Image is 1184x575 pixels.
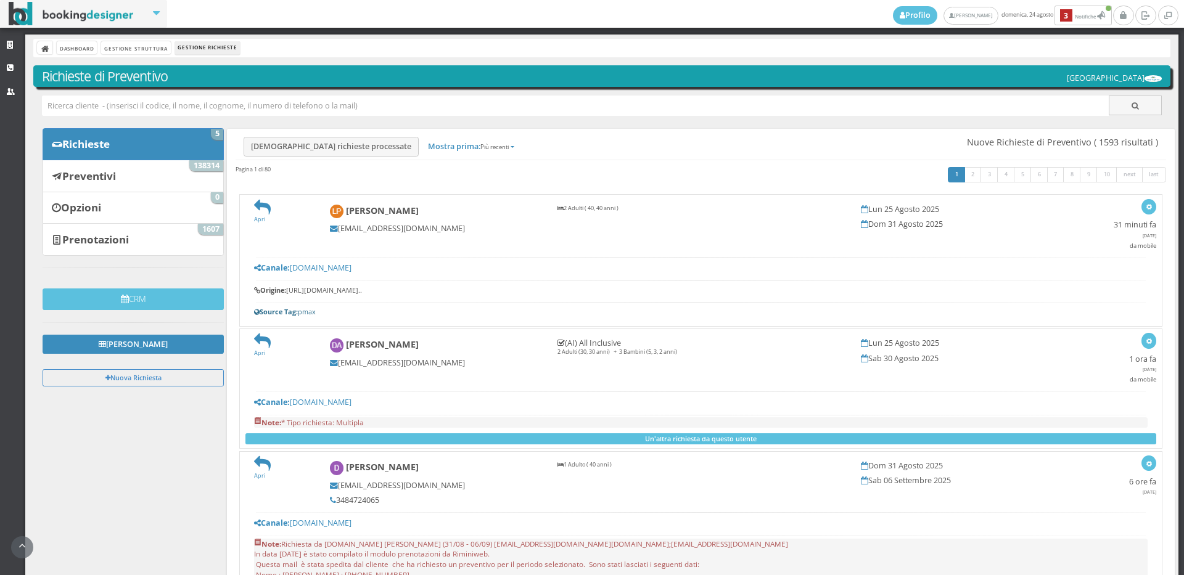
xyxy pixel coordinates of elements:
[1143,232,1156,239] span: [DATE]
[861,354,1072,363] h5: Sab 30 Agosto 2025
[1096,167,1117,183] a: 10
[893,6,937,25] a: Profilo
[1129,354,1156,383] h5: 1 ora fa
[254,417,281,427] b: Note:
[964,167,982,183] a: 2
[254,518,290,528] b: Canale:
[330,338,344,353] img: Daniele Andreotta
[346,461,419,473] b: [PERSON_NAME]
[57,41,97,54] a: Dashboard
[254,539,281,548] b: Note:
[1054,6,1112,25] button: 3Notifiche
[254,263,1148,272] h5: [DOMAIN_NAME]
[43,335,224,353] a: [PERSON_NAME]
[330,358,541,367] h5: [EMAIL_ADDRESS][DOMAIN_NAME]
[43,288,224,310] button: CRM
[254,285,286,295] b: Origine:
[861,338,1072,348] h5: Lun 25 Agosto 2025
[254,287,1148,295] h6: [URL][DOMAIN_NAME]..
[330,224,541,233] h5: [EMAIL_ADDRESS][DOMAIN_NAME]
[346,339,419,351] b: [PERSON_NAME]
[254,263,290,273] b: Canale:
[1030,167,1048,183] a: 6
[254,417,1148,428] pre: * Tipo richiesta: Multipla
[1080,167,1098,183] a: 9
[175,41,240,55] li: Gestione Richieste
[557,461,844,469] p: 1 Adulto ( 40 anni )
[421,137,521,156] a: Mostra prima:
[42,68,1162,84] h3: Richieste di Preventivo
[1129,477,1156,497] h5: 6 ore fa
[244,137,419,157] a: [DEMOGRAPHIC_DATA] richieste processate
[330,461,344,475] img: Domenico
[997,167,1015,183] a: 4
[211,129,223,140] span: 5
[480,143,509,151] small: Più recenti
[1145,75,1162,82] img: ea773b7e7d3611ed9c9d0608f5526cb6.png
[346,205,419,216] b: [PERSON_NAME]
[43,223,224,255] a: Prenotazioni 1607
[101,41,170,54] a: Gestione Struttura
[43,369,224,386] button: Nuova Richiesta
[330,205,344,219] img: Luisa Paci
[254,308,1148,316] h6: pmax
[557,338,844,348] h5: (AI) All Inclusive
[211,192,223,203] span: 0
[1143,366,1156,372] span: [DATE]
[245,433,1156,444] button: Un'altra richiesta da questo utente
[948,167,966,183] a: 1
[557,348,844,356] p: 2 Adulti (30, 30 anni) + 3 Bambini (5, 3, 2 anni)
[254,518,1148,528] h5: [DOMAIN_NAME]
[1116,167,1143,183] a: next
[43,160,224,192] a: Preventivi 138314
[254,397,290,407] b: Canale:
[1130,242,1156,250] small: da mobile
[1114,220,1156,249] h5: 31 minuti fa
[967,137,1158,147] span: Nuove Richieste di Preventivo ( 1593 risultati )
[254,463,271,479] a: Apri
[1060,9,1072,22] b: 3
[330,495,541,505] h5: 3484724065
[893,6,1113,25] span: domenica, 24 agosto
[1014,167,1032,183] a: 5
[1047,167,1065,183] a: 7
[861,461,1072,470] h5: Dom 31 Agosto 2025
[1130,375,1156,383] small: da mobile
[9,2,134,26] img: BookingDesigner.com
[330,481,541,490] h5: [EMAIL_ADDRESS][DOMAIN_NAME]
[189,160,223,171] span: 138314
[1143,489,1156,495] span: [DATE]
[1142,167,1167,183] a: last
[861,476,1072,485] h5: Sab 06 Settembre 2025
[1067,73,1162,83] h5: [GEOGRAPHIC_DATA]
[236,165,271,173] h45: Pagina 1 di 80
[861,219,1072,229] h5: Dom 31 Agosto 2025
[557,205,844,213] p: 2 Adulti ( 40, 40 anni )
[43,192,224,224] a: Opzioni 0
[62,137,110,151] b: Richieste
[61,200,101,214] b: Opzioni
[943,7,998,25] a: [PERSON_NAME]
[62,232,129,247] b: Prenotazioni
[254,341,271,357] a: Apri
[861,205,1072,214] h5: Lun 25 Agosto 2025
[62,169,116,183] b: Preventivi
[42,96,1109,116] input: Ricerca cliente - (inserisci il codice, il nome, il cognome, il numero di telefono o la mail)
[254,207,271,223] a: Apri
[1063,167,1081,183] a: 8
[198,224,223,235] span: 1607
[980,167,998,183] a: 3
[254,307,298,316] b: Source Tag:
[254,398,1148,407] h5: [DOMAIN_NAME]
[43,128,224,160] a: Richieste 5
